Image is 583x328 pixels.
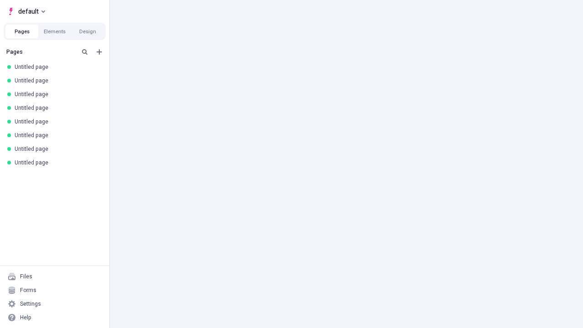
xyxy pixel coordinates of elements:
button: Elements [38,25,71,38]
div: Forms [20,287,36,294]
div: Files [20,273,32,280]
button: Add new [94,46,105,57]
button: Design [71,25,104,38]
div: Untitled page [15,145,98,153]
div: Untitled page [15,104,98,112]
div: Untitled page [15,77,98,84]
div: Untitled page [15,132,98,139]
div: Untitled page [15,118,98,125]
button: Select site [4,5,49,18]
span: default [18,6,39,17]
div: Settings [20,300,41,307]
button: Pages [5,25,38,38]
div: Pages [6,48,76,56]
div: Untitled page [15,91,98,98]
div: Untitled page [15,63,98,71]
div: Untitled page [15,159,98,166]
div: Help [20,314,31,321]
